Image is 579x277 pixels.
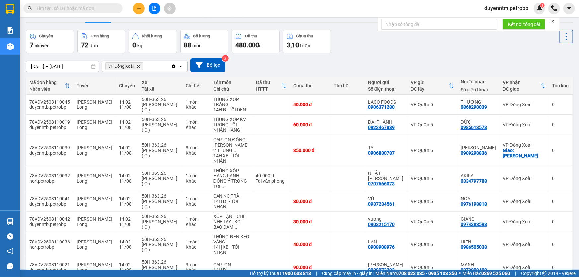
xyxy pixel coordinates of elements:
[186,239,206,244] div: 1 món
[186,244,206,250] div: Khác
[461,173,496,178] div: AKIRA
[541,3,543,8] span: 1
[119,196,135,201] div: 14:02
[29,173,70,178] div: 78ADV2508110032
[368,145,404,150] div: TÝ
[221,184,225,189] span: ...
[192,43,202,48] span: món
[293,199,327,204] div: 30.000 đ
[334,83,361,88] div: Thu hộ
[368,119,404,125] div: ĐẠI THÀNH
[552,122,569,127] div: 0
[29,216,70,222] div: 78ADV2508110042
[77,173,112,184] span: [PERSON_NAME] Long
[77,239,112,250] span: [PERSON_NAME] Long
[213,178,250,189] div: ĐỐNG Ý TRONG TỐI NHẬN HÀNG
[39,34,53,38] div: Chuyến
[81,41,88,49] span: 72
[296,34,313,38] div: Chưa thu
[461,267,487,273] div: 0373009400
[142,242,179,252] div: [PERSON_NAME] ( C )
[77,196,112,207] span: [PERSON_NAME] Long
[552,199,569,204] div: 0
[293,148,327,153] div: 350.000 đ
[142,259,179,265] div: 50H-363.26
[171,64,176,69] svg: Clear all
[411,80,449,85] div: VP gửi
[293,83,327,88] div: Chưa thu
[7,233,13,240] span: question-circle
[461,145,496,150] div: CHỊ TRANG
[462,270,510,277] span: Miền Bắc
[119,239,135,244] div: 14:02
[77,262,112,273] span: [PERSON_NAME] Long
[142,122,179,133] div: [PERSON_NAME] ( C )
[256,178,287,184] div: Tại văn phòng
[29,201,70,207] div: duyenntb.petrobp
[368,80,404,85] div: Người gửi
[461,104,487,110] div: 0868290039
[481,271,510,276] strong: 0369 525 060
[213,199,250,209] div: 14H ĐI - TỐI NHẬN
[515,270,516,277] span: |
[129,30,177,53] button: Khối lượng0kg
[411,242,454,247] div: VP Quận 5
[7,218,14,225] img: warehouse-icon
[256,173,287,178] div: 40.000 đ
[235,41,259,49] span: 480.000
[133,3,145,14] button: plus
[186,201,206,207] div: Khác
[213,122,250,133] div: TRONG TỐI NHẬN HÀNG
[461,201,487,207] div: 0976198818
[213,214,250,219] div: XỐP LẠNH CHÈ
[142,86,179,92] div: Tài xế
[119,99,135,104] div: 14:02
[90,43,98,48] span: đơn
[411,86,449,92] div: ĐC lấy
[77,83,112,88] div: Tuyến
[142,142,179,148] div: 50H-363.26
[26,30,74,53] button: Chuyến7chuyến
[256,80,281,85] div: Đã thu
[552,242,569,247] div: 0
[213,219,250,230] div: NHẸ TAY - KO BẢO DAM ĐỔ BỂ
[461,87,496,92] div: Số điện thoại
[293,265,327,270] div: 90.000 đ
[186,216,206,222] div: 1 món
[503,142,546,148] div: VP Đồng Xoài
[411,102,454,107] div: VP Quận 5
[503,242,546,247] div: VP Đồng Xoài
[142,97,179,102] div: 50H-363.26
[368,244,395,250] div: 0908908976
[213,97,250,107] div: THÙNG XỐP TRẮNG
[186,83,206,88] div: Chi tiết
[186,262,206,267] div: 3 món
[537,5,543,11] img: icon-new-feature
[368,262,404,267] div: MINH NGUYÊN
[461,239,496,244] div: HIEN
[119,150,135,156] div: 11/08
[381,19,497,30] input: Nhập số tổng đài
[29,267,70,273] div: duyenntb.petrobp
[368,201,395,207] div: 0937234561
[142,237,179,242] div: 50H-363.26
[293,102,327,107] div: 40.000 đ
[503,122,546,127] div: VP Đồng Xoài
[316,270,317,277] span: |
[119,173,135,178] div: 14:02
[28,6,32,11] span: search
[461,125,487,130] div: 0985613578
[29,239,70,244] div: 78ADV2508110036
[213,80,250,85] div: Tên món
[119,216,135,222] div: 14:02
[411,265,454,270] div: VP Quận 5
[6,4,14,14] img: logo-vxr
[119,119,135,125] div: 14:02
[499,77,549,95] th: Toggle SortBy
[368,222,395,227] div: 0902215170
[142,265,179,275] div: [PERSON_NAME] ( C )
[142,171,179,176] div: 50H-363.26
[29,222,70,227] div: duyenntb.petrobp
[213,244,250,255] div: 14H XB - TỐI NHẬN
